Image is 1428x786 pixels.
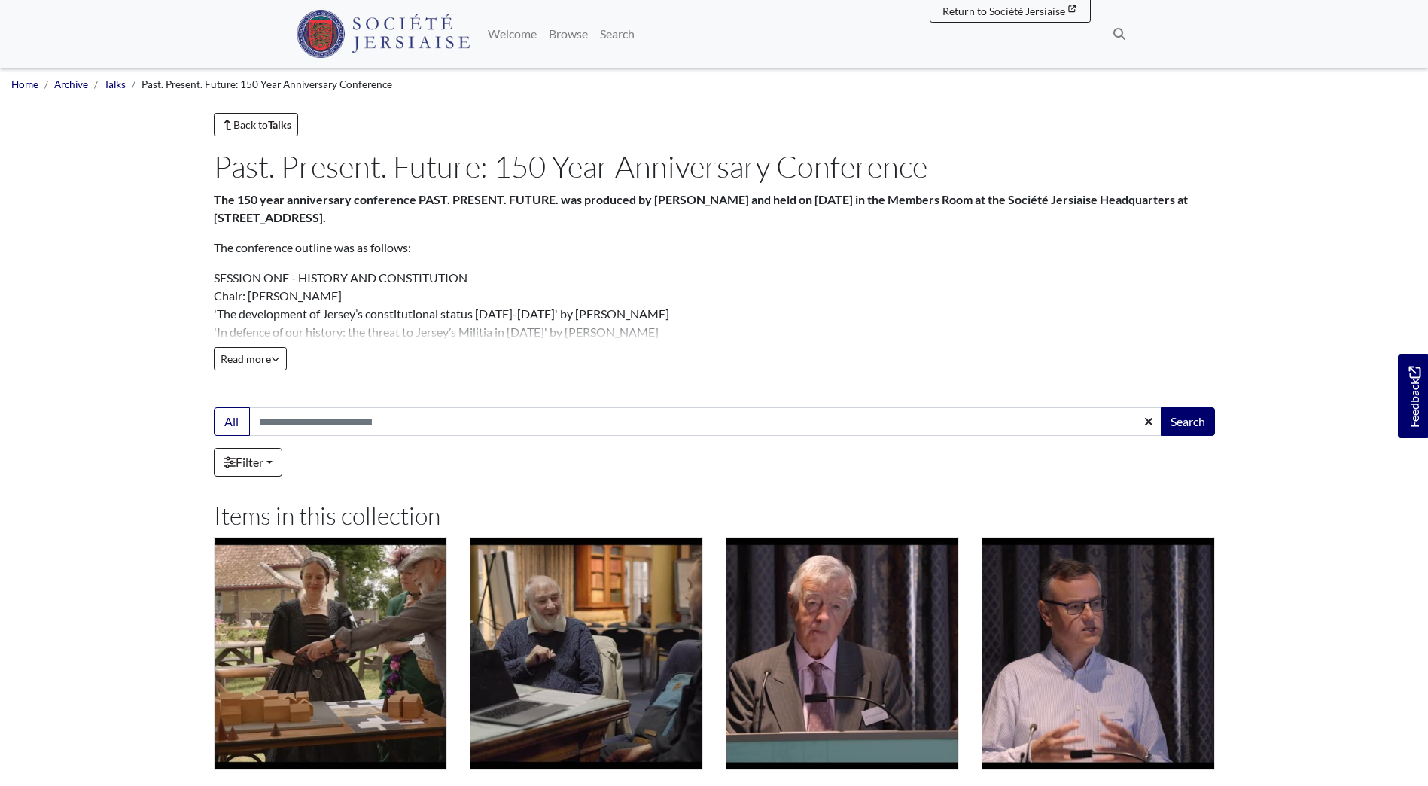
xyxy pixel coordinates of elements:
[268,118,291,131] strong: Talks
[249,407,1162,436] input: Search this collection...
[214,113,299,136] a: Back toTalks
[1161,407,1215,436] button: Search
[214,448,282,477] a: Filter
[54,78,88,90] a: Archive
[214,407,250,436] button: All
[594,19,641,49] a: Search
[214,192,1188,224] strong: The 150 year anniversary conference PAST. PRESENT. FUTURE. was produced by [PERSON_NAME] and held...
[297,10,470,58] img: Société Jersiaise
[1398,354,1428,438] a: Would you like to provide feedback?
[214,537,447,770] img: SOCIÉTÉ 150 YEARS BEST OF
[214,239,1215,257] p: The conference outline was as follows:
[942,5,1065,17] span: Return to Société Jersiaise
[221,352,280,365] span: Read more
[726,537,959,770] img: Philip Bailhache: The Development of Jersey's Constitutional Status 1873 - 2023
[482,19,543,49] a: Welcome
[297,6,470,62] a: Société Jersiaise logo
[470,537,703,770] img: SOCIÉTÉ PROMOTIONAL VIDEO
[11,78,38,90] a: Home
[1405,366,1423,427] span: Feedback
[982,537,1215,770] img: Ian Ronayne: In defence of our history - the threat to Jersey’s Militia in 1873
[104,78,126,90] a: Talks
[543,19,594,49] a: Browse
[214,501,1215,530] h2: Items in this collection
[214,148,1215,184] h1: Past. Present. Future: 150 Year Anniversary Conference
[214,269,1215,377] p: SESSION ONE - HISTORY AND CONSTITUTION Chair: [PERSON_NAME] 'The development of Jersey’s constitu...
[214,347,287,370] button: Read all of the content
[142,78,392,90] span: Past. Present. Future: 150 Year Anniversary Conference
